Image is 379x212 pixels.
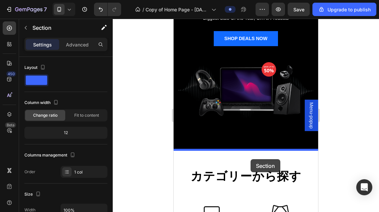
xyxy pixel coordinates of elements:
span: Copy of Home Page - [DATE] 11:40:40 [146,6,209,13]
p: Section [32,24,87,32]
span: / [143,6,144,13]
button: Upgrade to publish [312,3,376,16]
span: Fit to content [74,112,99,118]
span: Save [293,7,304,12]
iframe: Design area [174,19,318,212]
p: 7 [44,5,47,13]
div: Layout [24,63,47,72]
button: 7 [3,3,50,16]
div: Upgrade to publish [318,6,371,13]
div: Column width [24,98,60,107]
div: Undo/Redo [94,3,121,16]
p: Settings [33,41,52,48]
div: Size [24,190,42,199]
div: Open Intercom Messenger [356,179,372,195]
span: Change ratio [33,112,58,118]
button: Save [288,3,310,16]
div: 1 col [74,169,106,175]
div: Order [24,169,35,175]
p: Advanced [66,41,89,48]
div: 12 [26,128,106,137]
div: 450 [6,71,16,77]
div: Columns management [24,151,77,160]
div: Beta [5,122,16,128]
